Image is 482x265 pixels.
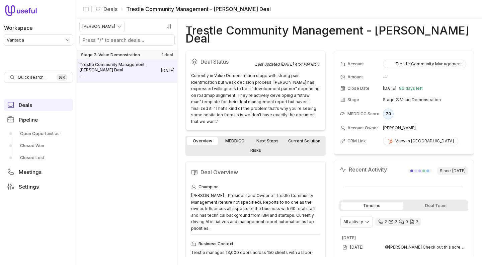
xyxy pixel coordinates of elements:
[4,128,73,163] div: Pipeline submenu
[452,168,466,174] time: [DATE]
[18,75,47,80] span: Quick search...
[284,137,324,145] a: Current Solution
[219,137,250,145] a: MEDDICC
[4,128,73,139] a: Open Opportunities
[383,94,468,105] td: Stage 2: Value Demonstration
[80,35,174,45] input: Search deals by name
[350,245,364,250] time: [DATE]
[437,167,468,175] span: Since
[161,68,174,73] time: Deal Close Date
[191,183,320,191] div: Champion
[77,18,177,265] nav: Deals
[375,218,421,226] div: 2 calls and 2 email threads
[19,103,32,108] span: Deals
[383,86,396,91] time: [DATE]
[187,137,218,145] a: Overview
[342,235,356,240] time: [DATE]
[383,60,466,68] button: Trestle Community Management
[81,52,140,58] span: Stage 2: Value Demonstration
[383,72,468,82] td: --
[405,202,467,210] div: Deal Team
[4,99,73,111] a: Deals
[252,137,283,145] a: Next Steps
[280,62,320,67] time: [DATE] 4:51 PM MDT
[91,5,93,13] span: |
[19,170,42,175] span: Meetings
[4,114,73,126] a: Pipeline
[4,181,73,193] a: Settings
[347,74,363,80] span: Amount
[162,52,173,58] span: 1 deal
[77,59,177,82] a: Trestle Community Management - [PERSON_NAME] Deal--[DATE]
[80,74,161,79] span: Amount
[191,56,255,67] h2: Deal Status
[347,125,378,131] span: Account Owner
[383,123,468,133] td: [PERSON_NAME]
[120,5,271,13] li: Trestle Community Management - [PERSON_NAME] Deal
[347,61,364,67] span: Account
[347,86,370,91] span: Close Date
[347,97,359,103] span: Stage
[255,62,320,67] div: Last updated
[339,165,387,174] h2: Recent Activity
[191,167,320,178] h2: Deal Overview
[164,21,174,31] button: Sort by
[191,192,320,231] div: [PERSON_NAME] - President and Owner of Trestle Community Management (tenure not specified). Repor...
[19,117,38,122] span: Pipeline
[383,137,458,145] a: View in [GEOGRAPHIC_DATA]
[383,109,394,119] div: 70
[341,202,403,210] div: Timeline
[81,4,91,14] button: Collapse sidebar
[4,166,73,178] a: Meetings
[191,240,320,248] div: Business Context
[80,62,161,73] span: Trestle Community Management - [PERSON_NAME] Deal
[4,152,73,163] a: Closed Lost
[19,184,39,189] span: Settings
[4,140,73,151] a: Closed Won
[387,138,454,144] div: View in [GEOGRAPHIC_DATA]
[385,245,466,250] span: @[PERSON_NAME] Check out this screen grab from Frontsteps' website attached [URL][DOMAIN_NAME]
[191,72,320,125] div: Currently in Value Demonstration stage with strong pain identification but weak decision process....
[103,5,117,13] a: Deals
[187,146,324,154] a: Risks
[387,61,462,67] div: Trestle Community Management
[347,138,366,144] span: CRM Link
[57,74,67,81] kbd: ⌘ K
[185,26,474,43] h1: Trestle Community Management - [PERSON_NAME] Deal
[399,86,423,91] span: 86 days left
[347,111,380,117] span: MEDDICC Score
[4,24,33,32] label: Workspace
